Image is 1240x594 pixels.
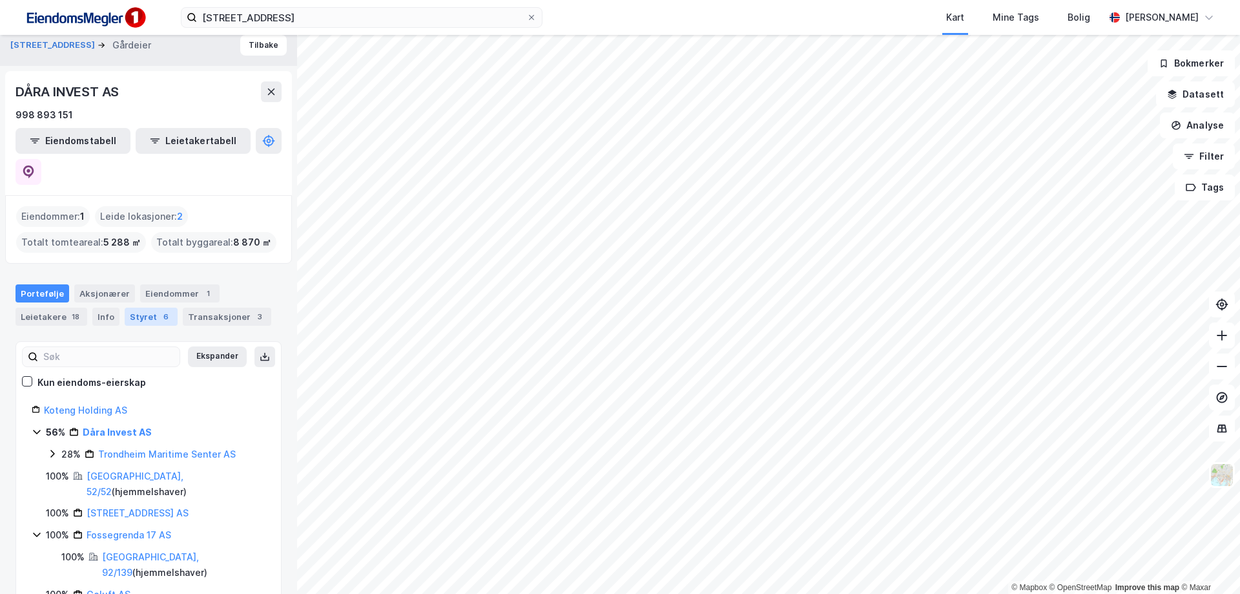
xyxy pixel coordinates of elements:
div: 100% [61,549,85,565]
div: Gårdeier [112,37,151,53]
a: OpenStreetMap [1049,583,1112,592]
div: 998 893 151 [15,107,73,123]
div: Info [92,308,119,326]
div: Totalt tomteareal : [16,232,146,253]
div: 100% [46,469,69,484]
a: Trondheim Maritime Senter AS [98,449,236,460]
img: Z [1210,463,1234,487]
span: 2 [177,209,183,224]
div: 56% [46,425,65,440]
div: [PERSON_NAME] [1125,10,1199,25]
div: Kun eiendoms-eierskap [37,375,146,390]
div: Kontrollprogram for chat [1175,532,1240,594]
div: Portefølje [15,284,69,302]
a: Koteng Holding AS [44,405,127,416]
div: Mine Tags [993,10,1039,25]
div: Totalt byggareal : [151,232,276,253]
button: Ekspander [188,346,247,367]
a: Mapbox [1011,583,1047,592]
input: Søk [38,347,180,366]
span: 5 288 ㎡ [103,235,141,250]
div: DÅRA INVEST AS [15,81,121,102]
button: [STREET_ADDRESS] [10,39,98,52]
div: Aksjonærer [74,284,135,302]
div: Eiendommer : [16,206,90,227]
div: Styret [125,308,178,326]
a: [GEOGRAPHIC_DATA], 52/52 [87,471,183,497]
input: Søk på adresse, matrikkel, gårdeiere, leietakere eller personer [197,8,526,27]
a: Fossegrenda 17 AS [87,529,171,540]
button: Leietakertabell [136,128,251,154]
button: Analyse [1160,112,1235,138]
iframe: Chat Widget [1175,532,1240,594]
span: 1 [80,209,85,224]
button: Tilbake [240,35,287,56]
div: Leietakere [15,308,87,326]
div: Bolig [1068,10,1090,25]
div: 28% [61,447,81,462]
div: Eiendommer [140,284,220,302]
a: [STREET_ADDRESS] AS [87,507,189,518]
a: Improve this map [1115,583,1179,592]
div: Leide lokasjoner : [95,206,188,227]
button: Eiendomstabell [15,128,130,154]
a: [GEOGRAPHIC_DATA], 92/139 [102,551,199,578]
div: ( hjemmelshaver ) [87,469,265,500]
div: ( hjemmelshaver ) [102,549,265,580]
button: Filter [1173,143,1235,169]
div: 1 [201,287,214,300]
div: 100% [46,527,69,543]
button: Datasett [1156,81,1235,107]
div: 18 [69,310,82,323]
img: F4PB6Px+NJ5v8B7XTbfpPpyloAAAAASUVORK5CYII= [21,3,150,32]
div: Transaksjoner [183,308,271,326]
span: 8 870 ㎡ [233,235,271,250]
div: 3 [253,310,266,323]
div: 100% [46,505,69,521]
a: Dåra Invest AS [83,427,152,438]
button: Bokmerker [1148,50,1235,76]
div: 6 [160,310,172,323]
button: Tags [1175,175,1235,200]
div: Kart [946,10,964,25]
